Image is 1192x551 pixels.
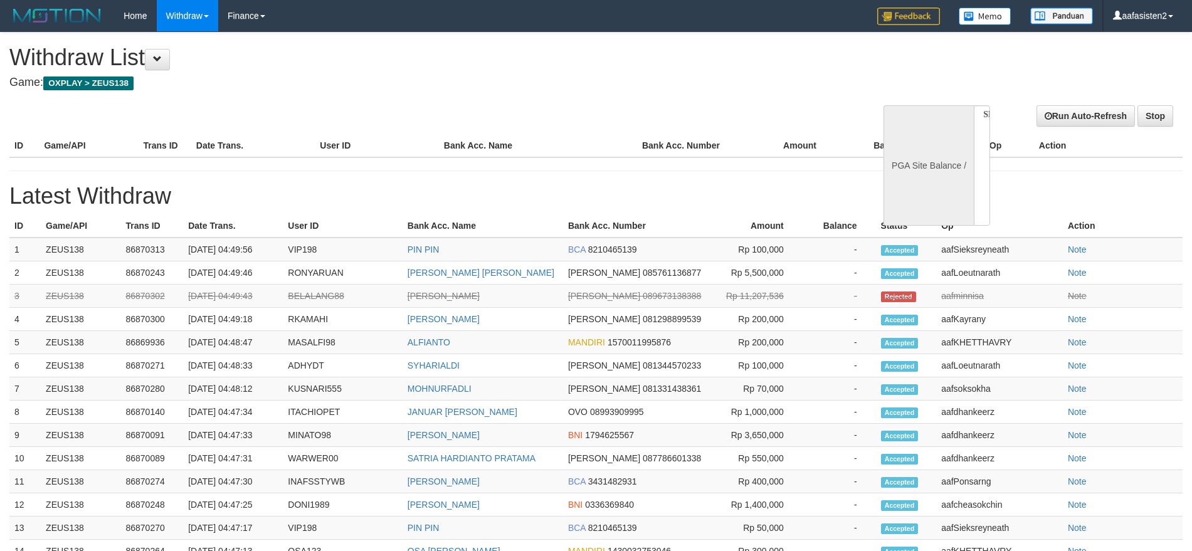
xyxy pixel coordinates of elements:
[936,493,1063,517] td: aafcheasokchin
[1068,314,1087,324] a: Note
[41,308,120,331] td: ZEUS138
[936,214,1063,238] th: Op
[408,268,554,278] a: [PERSON_NAME] [PERSON_NAME]
[803,447,876,470] td: -
[1068,244,1087,255] a: Note
[408,523,440,533] a: PIN PIN
[803,401,876,424] td: -
[881,431,919,441] span: Accepted
[283,238,402,261] td: VIP198
[9,354,41,377] td: 6
[936,447,1063,470] td: aafdhankeerz
[1068,453,1087,463] a: Note
[716,308,803,331] td: Rp 200,000
[936,354,1063,377] td: aafLoeutnarath
[183,214,283,238] th: Date Trans.
[585,430,634,440] span: 1794625567
[283,308,402,331] td: RKAMAHI
[568,453,640,463] span: [PERSON_NAME]
[803,470,876,493] td: -
[408,476,480,486] a: [PERSON_NAME]
[183,377,283,401] td: [DATE] 04:48:12
[9,470,41,493] td: 11
[183,238,283,261] td: [DATE] 04:49:56
[716,214,803,238] th: Amount
[936,238,1063,261] td: aafSieksreyneath
[803,285,876,308] td: -
[803,493,876,517] td: -
[191,134,315,157] th: Date Trans.
[41,493,120,517] td: ZEUS138
[41,377,120,401] td: ZEUS138
[439,134,637,157] th: Bank Acc. Name
[41,238,120,261] td: ZEUS138
[716,517,803,540] td: Rp 50,000
[408,384,472,394] a: MOHNURFADLI
[408,291,480,301] a: [PERSON_NAME]
[881,500,919,511] span: Accepted
[9,424,41,447] td: 9
[283,377,402,401] td: KUSNARI555
[1137,105,1173,127] a: Stop
[568,407,588,417] span: OVO
[183,261,283,285] td: [DATE] 04:49:46
[120,447,183,470] td: 86870089
[716,238,803,261] td: Rp 100,000
[803,354,876,377] td: -
[283,285,402,308] td: BELALANG88
[936,470,1063,493] td: aafPonsarng
[120,308,183,331] td: 86870300
[936,424,1063,447] td: aafdhankeerz
[568,500,583,510] span: BNI
[183,331,283,354] td: [DATE] 04:48:47
[120,377,183,401] td: 86870280
[283,261,402,285] td: RONYARUAN
[643,453,701,463] span: 087786601338
[936,517,1063,540] td: aafSieksreyneath
[9,447,41,470] td: 10
[1063,214,1183,238] th: Action
[1068,430,1087,440] a: Note
[1068,360,1087,370] a: Note
[183,354,283,377] td: [DATE] 04:48:33
[9,401,41,424] td: 8
[959,8,1011,25] img: Button%20Memo.svg
[120,331,183,354] td: 86869936
[588,476,637,486] span: 3431482931
[1068,476,1087,486] a: Note
[41,331,120,354] td: ZEUS138
[283,214,402,238] th: User ID
[9,377,41,401] td: 7
[183,401,283,424] td: [DATE] 04:47:34
[9,261,41,285] td: 2
[120,261,183,285] td: 86870243
[585,500,634,510] span: 0336369840
[881,245,919,256] span: Accepted
[183,517,283,540] td: [DATE] 04:47:17
[716,447,803,470] td: Rp 550,000
[315,134,439,157] th: User ID
[835,134,926,157] th: Balance
[9,45,782,70] h1: Withdraw List
[936,377,1063,401] td: aafsoksokha
[41,401,120,424] td: ZEUS138
[408,360,460,370] a: SYHARIALDI
[984,134,1034,157] th: Op
[408,453,535,463] a: SATRIA HARDIANTO PRATAMA
[936,261,1063,285] td: aafLoeutnarath
[716,354,803,377] td: Rp 100,000
[283,493,402,517] td: DONI1989
[1068,291,1087,301] a: Note
[643,268,701,278] span: 085761136877
[936,308,1063,331] td: aafKayrany
[283,354,402,377] td: ADHYDT
[120,354,183,377] td: 86870271
[590,407,644,417] span: 08993909995
[588,523,637,533] span: 8210465139
[408,407,517,417] a: JANUAR [PERSON_NAME]
[803,214,876,238] th: Balance
[39,134,138,157] th: Game/API
[41,447,120,470] td: ZEUS138
[803,377,876,401] td: -
[716,261,803,285] td: Rp 5,500,000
